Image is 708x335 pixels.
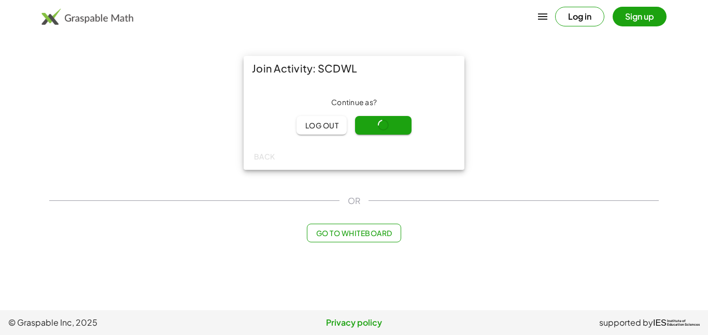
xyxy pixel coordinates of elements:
button: Go to Whiteboard [307,224,401,242]
button: Log out [296,116,347,135]
span: OR [348,195,360,207]
span: supported by [599,316,653,329]
a: Privacy policy [239,316,470,329]
span: Log out [305,121,338,130]
button: Log in [555,7,604,26]
span: Go to Whiteboard [316,228,392,238]
span: IES [653,318,667,328]
a: IESInstitute ofEducation Sciences [653,316,700,329]
span: Institute of Education Sciences [667,319,700,327]
span: © Graspable Inc, 2025 [8,316,239,329]
button: Sign up [613,7,667,26]
div: Join Activity: SCDWL [244,56,464,81]
div: Continue as ? [252,97,456,108]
